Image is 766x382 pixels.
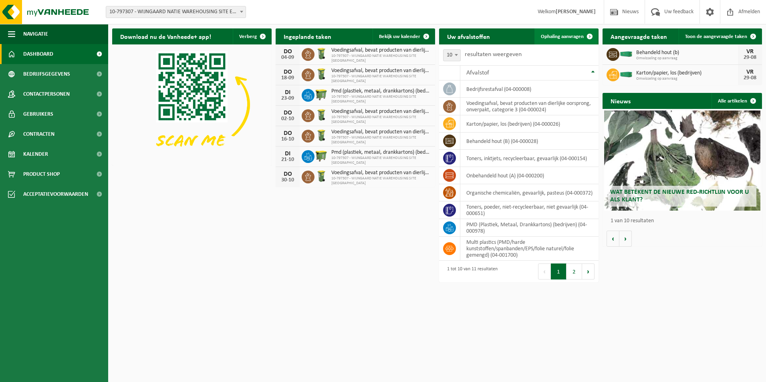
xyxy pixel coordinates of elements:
button: Previous [538,263,551,279]
h2: Uw afvalstoffen [439,28,498,44]
td: PMD (Plastiek, Metaal, Drankkartons) (bedrijven) (04-000978) [460,219,599,237]
span: Pmd (plastiek, metaal, drankkartons) (bedrijven) [331,149,431,156]
td: onbehandeld hout (A) (04-000200) [460,167,599,184]
img: Download de VHEPlus App [112,44,272,164]
h2: Ingeplande taken [276,28,339,44]
span: Wat betekent de nieuwe RED-richtlijn voor u als klant? [610,189,749,203]
span: Gebruikers [23,104,53,124]
img: WB-0140-HPE-GN-50 [314,67,328,81]
div: DI [280,89,296,96]
div: 23-09 [280,96,296,101]
button: 1 [551,263,566,279]
a: Wat betekent de nieuwe RED-richtlijn voor u als klant? [604,111,760,211]
div: 04-09 [280,55,296,60]
span: Omwisseling op aanvraag [636,76,738,81]
p: 1 van 10 resultaten [611,218,758,224]
h2: Download nu de Vanheede+ app! [112,28,219,44]
span: Ophaling aanvragen [541,34,584,39]
span: 10-797307 - WIJNGAARD NATIE WAREHOUSING SITE ECO EVERGEM - EVERGEM [106,6,246,18]
img: WB-0140-HPE-GN-50 [314,169,328,183]
img: WB-0140-HPE-GN-50 [314,47,328,60]
span: Contactpersonen [23,84,70,104]
a: Alle artikelen [712,93,761,109]
button: Vorige [607,231,619,247]
div: 29-08 [742,75,758,81]
div: DO [280,48,296,55]
img: WB-1100-HPE-GN-50 [314,149,328,163]
span: 10-797307 - WIJNGAARD NATIE WAREHOUSING SITE [GEOGRAPHIC_DATA] [331,115,431,125]
div: 30-10 [280,177,296,183]
img: WB-1100-HPE-GN-50 [314,88,328,101]
span: 10-797307 - WIJNGAARD NATIE WAREHOUSING SITE ECO EVERGEM - EVERGEM [106,6,246,18]
td: bedrijfsrestafval (04-000008) [460,80,599,98]
span: 10 [443,49,461,61]
div: DO [280,130,296,137]
td: toners, poeder, niet-recycleerbaar, niet gevaarlijk (04-000651) [460,201,599,219]
button: Volgende [619,231,632,247]
span: Afvalstof [466,70,489,76]
div: VR [742,69,758,75]
span: Voedingsafval, bevat producten van dierlijke oorsprong, onverpakt, categorie 3 [331,129,431,135]
img: HK-XC-30-GN-00 [619,70,633,78]
a: Bekijk uw kalender [373,28,434,44]
td: multi plastics (PMD/harde kunststoffen/spanbanden/EPS/folie naturel/folie gemengd) (04-001700) [460,237,599,261]
span: Voedingsafval, bevat producten van dierlijke oorsprong, onverpakt, categorie 3 [331,109,431,115]
h2: Aangevraagde taken [603,28,675,44]
td: behandeld hout (B) (04-000028) [460,133,599,150]
a: Ophaling aanvragen [534,28,598,44]
span: Product Shop [23,164,60,184]
span: 10-797307 - WIJNGAARD NATIE WAREHOUSING SITE [GEOGRAPHIC_DATA] [331,54,431,63]
div: VR [742,48,758,55]
img: HK-XC-30-GN-00 [619,50,633,57]
span: Behandeld hout (b) [636,50,738,56]
button: Verberg [233,28,271,44]
span: 10-797307 - WIJNGAARD NATIE WAREHOUSING SITE [GEOGRAPHIC_DATA] [331,74,431,84]
div: 18-09 [280,75,296,81]
img: WB-0140-HPE-GN-50 [314,129,328,142]
a: Toon de aangevraagde taken [679,28,761,44]
div: 02-10 [280,116,296,122]
span: 10 [443,50,460,61]
span: Omwisseling op aanvraag [636,56,738,61]
span: Dashboard [23,44,53,64]
span: 10-797307 - WIJNGAARD NATIE WAREHOUSING SITE [GEOGRAPHIC_DATA] [331,135,431,145]
td: voedingsafval, bevat producten van dierlijke oorsprong, onverpakt, categorie 3 (04-000024) [460,98,599,115]
strong: [PERSON_NAME] [556,9,596,15]
span: Bekijk uw kalender [379,34,420,39]
span: Verberg [239,34,257,39]
div: 16-10 [280,137,296,142]
label: resultaten weergeven [465,51,522,58]
td: organische chemicaliën, gevaarlijk, pasteus (04-000372) [460,184,599,201]
div: 21-10 [280,157,296,163]
span: Bedrijfsgegevens [23,64,70,84]
span: Kalender [23,144,48,164]
button: 2 [566,263,582,279]
div: DO [280,110,296,116]
span: Pmd (plastiek, metaal, drankkartons) (bedrijven) [331,88,431,94]
img: WB-0140-HPE-GN-50 [314,108,328,122]
span: Navigatie [23,24,48,44]
td: toners, inktjets, recycleerbaar, gevaarlijk (04-000154) [460,150,599,167]
span: Karton/papier, los (bedrijven) [636,70,738,76]
span: Voedingsafval, bevat producten van dierlijke oorsprong, onverpakt, categorie 3 [331,47,431,54]
span: 10-797307 - WIJNGAARD NATIE WAREHOUSING SITE [GEOGRAPHIC_DATA] [331,94,431,104]
div: DO [280,171,296,177]
td: karton/papier, los (bedrijven) (04-000026) [460,115,599,133]
span: Voedingsafval, bevat producten van dierlijke oorsprong, onverpakt, categorie 3 [331,68,431,74]
span: Toon de aangevraagde taken [685,34,747,39]
div: 1 tot 10 van 11 resultaten [443,263,498,280]
button: Next [582,263,595,279]
div: DO [280,69,296,75]
div: 29-08 [742,55,758,60]
span: 10-797307 - WIJNGAARD NATIE WAREHOUSING SITE [GEOGRAPHIC_DATA] [331,176,431,186]
span: Acceptatievoorwaarden [23,184,88,204]
span: Contracten [23,124,54,144]
span: Voedingsafval, bevat producten van dierlijke oorsprong, onverpakt, categorie 3 [331,170,431,176]
div: DI [280,151,296,157]
span: 10-797307 - WIJNGAARD NATIE WAREHOUSING SITE [GEOGRAPHIC_DATA] [331,156,431,165]
h2: Nieuws [603,93,639,109]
